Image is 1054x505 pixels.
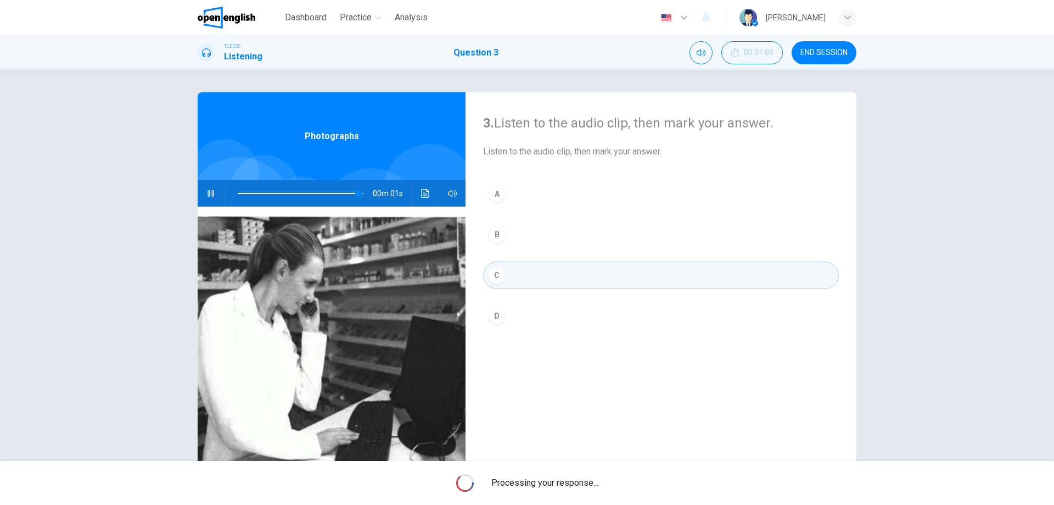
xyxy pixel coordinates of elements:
[721,41,783,64] button: 00:01:05
[488,307,506,325] div: D
[800,48,848,57] span: END SESSION
[483,114,839,132] h4: Listen to the audio clip, then mark your answer.
[744,48,773,57] span: 00:01:05
[198,7,255,29] img: OpenEnglish logo
[792,41,856,64] button: END SESSION
[483,302,839,330] button: D
[483,180,839,208] button: A
[488,267,506,284] div: C
[453,46,498,59] h1: Question 3
[305,130,359,143] span: Photographs
[198,7,281,29] a: OpenEnglish logo
[488,226,506,243] div: B
[488,185,506,203] div: A
[224,42,240,50] span: TOEIC®
[395,11,428,24] span: Analysis
[491,476,598,490] span: Processing your response...
[483,262,839,289] button: C
[739,9,757,26] img: Profile picture
[483,221,839,248] button: B
[417,180,434,207] button: Click to see the audio transcription
[659,14,673,22] img: en
[766,11,826,24] div: [PERSON_NAME]
[483,145,839,158] span: Listen to the audio clip, then mark your answer.
[483,115,494,131] strong: 3.
[390,8,432,27] button: Analysis
[340,11,372,24] span: Practice
[373,180,412,207] span: 00m 01s
[281,8,331,27] button: Dashboard
[198,207,466,474] img: Photographs
[721,41,783,64] div: Hide
[335,8,386,27] button: Practice
[689,41,713,64] div: Mute
[224,50,262,63] h1: Listening
[285,11,327,24] span: Dashboard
